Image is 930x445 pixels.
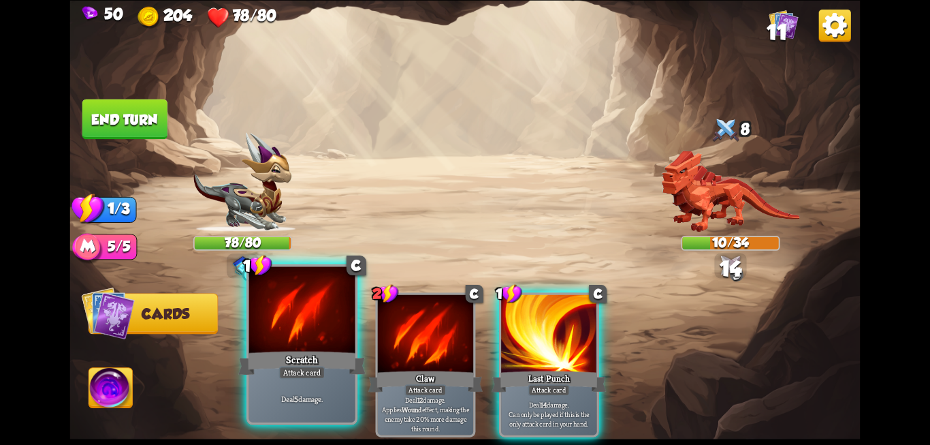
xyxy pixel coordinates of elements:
[380,395,470,433] p: Deal damage. Applies effect, making the enemy take 20% more damage this round.
[72,233,103,264] img: Mana_Points.png
[720,256,742,280] div: 14
[207,6,276,29] div: Health
[89,234,138,260] div: 5/5
[769,10,799,42] div: View all the cards in your deck
[82,99,167,139] button: End turn
[417,395,423,405] b: 12
[243,254,273,277] div: 1
[528,384,570,396] div: Attack card
[238,349,366,378] div: Scratch
[466,285,483,303] div: C
[404,384,446,396] div: Attack card
[368,369,483,395] div: Claw
[504,409,594,428] span: Can only be played if this is the only attack card in your hand.
[682,236,778,249] div: 10/34
[767,20,788,44] span: 11
[233,256,253,275] img: ChevalierSigil.png
[402,404,422,414] b: Wound
[589,285,607,303] div: C
[681,114,780,147] div: 8
[496,283,522,303] div: 1
[233,6,276,24] span: 78/80
[89,196,137,222] div: 1/3
[541,400,547,410] b: 14
[661,150,799,232] img: Brick_Dragon.png
[71,192,105,224] img: Stamina_Icon.png
[207,6,229,29] img: Heart.png
[294,394,298,404] b: 5
[279,366,325,379] div: Attack card
[89,368,133,412] img: Ability_Icon.png
[251,394,352,404] p: Deal damage.
[163,6,192,24] span: 204
[138,6,192,29] div: Gold
[142,306,189,322] span: Cards
[193,132,292,232] img: Chevalier_Dragon.png
[89,293,218,334] button: Cards
[504,400,594,429] p: Deal damage.
[730,268,743,281] div: 5
[82,4,123,22] div: Gems
[769,10,799,40] img: Cards_Icon.png
[819,10,851,42] img: Options_Button.png
[492,369,606,395] div: Last Punch
[347,256,366,275] div: C
[138,6,161,29] img: Gold.png
[720,256,740,275] img: DefensiveStrike.png
[372,283,399,303] div: 2
[82,6,98,21] img: Gem.png
[82,286,135,339] img: Cards_Icon.png
[195,236,291,249] div: 78/80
